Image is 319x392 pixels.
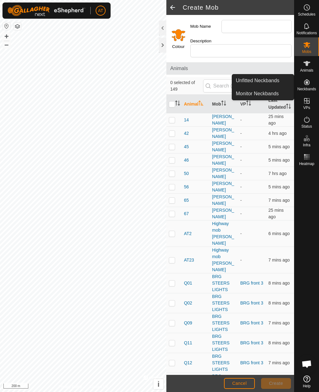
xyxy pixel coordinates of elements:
span: 25 Sep 2025 at 6:23 am [269,257,290,262]
app-display-virtual-paddock-transition: - [240,184,242,189]
span: 25 Sep 2025 at 6:05 am [269,114,284,125]
span: 56 [184,184,189,190]
div: BRG STEERS LIGHTS [212,273,235,293]
span: Status [301,125,312,128]
div: [PERSON_NAME] [212,207,235,220]
span: Q02 [184,300,192,306]
span: Neckbands [297,87,316,91]
th: Mob [210,95,238,113]
span: Q09 [184,320,192,326]
app-display-virtual-paddock-transition: - [240,171,242,176]
span: 67 [184,210,189,217]
label: Mob Name [190,20,221,33]
button: Create [261,378,291,389]
app-display-virtual-paddock-transition: - [240,231,242,236]
p-sorticon: Activate to sort [198,102,203,106]
span: 50 [184,170,189,177]
a: Help [294,373,319,390]
div: BRG STEERS LIGHTS [212,293,235,313]
a: BRG front 3 [240,300,263,305]
div: [PERSON_NAME] [212,153,235,167]
h2: Create Mob [183,4,294,11]
span: VPs [303,106,310,110]
a: BRG front 3 [240,320,263,325]
a: BRG front 3 [240,360,263,365]
p-sorticon: Activate to sort [246,102,251,106]
span: Animals [300,68,313,72]
span: 25 Sep 2025 at 6:22 am [269,300,290,305]
button: Map Layers [14,23,21,30]
span: Help [303,384,311,388]
p-sorticon: Activate to sort [221,102,226,106]
th: VP [238,95,266,113]
span: Animals [170,65,290,72]
span: 25 Sep 2025 at 6:23 am [269,198,290,203]
a: Contact Us [89,384,108,390]
button: – [3,41,10,48]
div: [PERSON_NAME] [212,113,235,126]
span: 14 [184,117,189,123]
label: Description [190,38,221,44]
div: [PERSON_NAME] [212,194,235,207]
button: Cancel [224,378,255,389]
span: i [158,380,160,388]
button: Reset Map [3,22,10,30]
span: AT [98,7,103,14]
p-sorticon: Activate to sort [175,102,180,106]
span: 25 Sep 2025 at 6:05 am [269,208,284,219]
div: [PERSON_NAME] [212,140,235,153]
div: Highway mob [PERSON_NAME] [212,220,235,247]
span: AT2 [184,230,192,237]
div: [PERSON_NAME] [212,180,235,193]
span: 25 Sep 2025 at 6:25 am [269,144,290,149]
span: Cancel [232,381,247,386]
div: [PERSON_NAME] [212,127,235,140]
span: 46 [184,157,189,163]
div: BRG STEERS LIGHTS [212,313,235,333]
img: Gallagher Logo [7,5,85,16]
span: Heatmap [299,162,314,166]
span: 25 Sep 2025 at 2:25 am [269,131,287,136]
span: 42 [184,130,189,137]
span: Q11 [184,340,192,346]
span: Schedules [298,12,315,16]
span: Mobs [302,50,311,54]
span: Unfitted Neckbands [236,77,279,84]
span: Q01 [184,280,192,286]
span: 25 Sep 2025 at 6:22 am [269,340,290,345]
button: i [153,379,164,389]
span: 25 Sep 2025 at 6:24 am [269,158,290,163]
app-display-virtual-paddock-transition: - [240,158,242,163]
span: 45 [184,144,189,150]
th: Animal [181,95,209,113]
span: 25 Sep 2025 at 6:24 am [269,231,290,236]
span: 25 Sep 2025 at 6:23 am [269,320,290,325]
label: Colour [172,44,185,50]
a: BRG front 3 [240,340,263,345]
span: 25 Sep 2025 at 6:22 am [269,281,290,286]
a: Unfitted Neckbands [232,74,294,87]
p-sorticon: Activate to sort [286,105,291,110]
app-display-virtual-paddock-transition: - [240,144,242,149]
a: BRG front 3 [240,281,263,286]
app-display-virtual-paddock-transition: - [240,257,242,262]
div: BRG STEERS LIGHTS [212,353,235,373]
input: Search (S) [203,79,279,92]
span: 25 Sep 2025 at 6:23 am [269,360,290,365]
div: BRG STEERS LIGHTS [212,333,235,353]
span: 65 [184,197,189,204]
span: 25 Sep 2025 at 6:25 am [269,184,290,189]
button: + [3,33,10,40]
app-display-virtual-paddock-transition: - [240,211,242,216]
div: [PERSON_NAME] [212,167,235,180]
a: Monitor Neckbands [232,87,294,100]
span: Notifications [297,31,317,35]
span: 0 selected of 149 [170,79,203,92]
div: Highway mob [PERSON_NAME] [212,247,235,273]
app-display-virtual-paddock-transition: - [240,117,242,122]
span: Infra [303,143,310,147]
th: Last Updated [266,95,294,113]
div: Open chat [298,355,316,373]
